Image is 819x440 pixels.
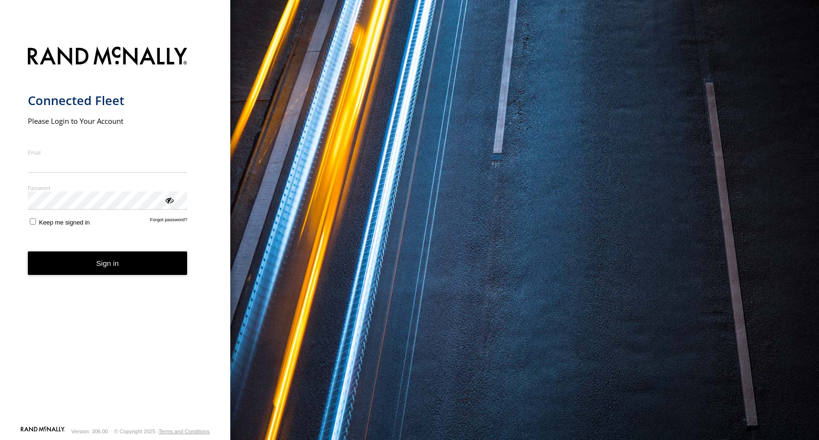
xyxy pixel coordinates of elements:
div: ViewPassword [164,195,174,204]
div: Version: 306.00 [71,428,108,434]
img: Rand McNally [28,45,188,69]
h2: Please Login to Your Account [28,116,188,126]
a: Visit our Website [21,427,65,436]
input: Keep me signed in [30,218,36,225]
h1: Connected Fleet [28,93,188,108]
label: Password [28,184,188,191]
form: main [28,41,203,426]
button: Sign in [28,251,188,275]
a: Terms and Conditions [159,428,210,434]
div: © Copyright 2025 - [114,428,210,434]
label: Email [28,149,188,156]
a: Forgot password? [150,217,188,226]
span: Keep me signed in [39,219,90,226]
